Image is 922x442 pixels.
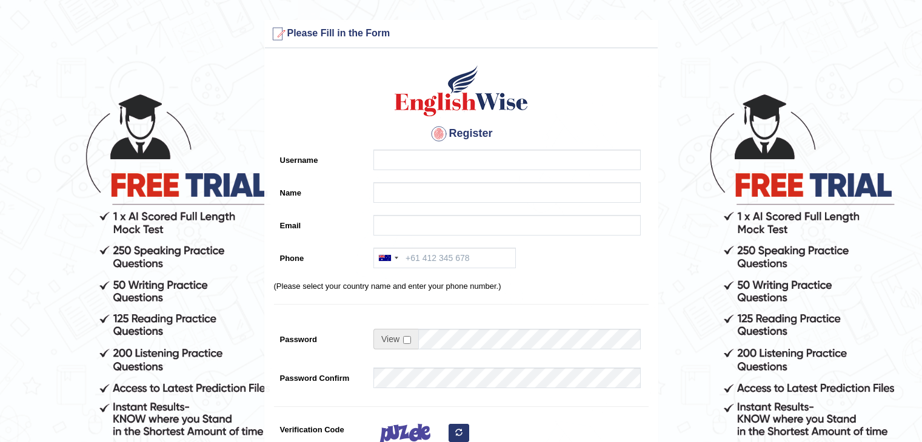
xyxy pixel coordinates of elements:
[274,248,368,264] label: Phone
[374,248,402,268] div: Australia: +61
[268,24,655,44] h3: Please Fill in the Form
[274,150,368,166] label: Username
[274,215,368,231] label: Email
[274,329,368,345] label: Password
[403,336,411,344] input: Show/Hide Password
[274,419,368,435] label: Verification Code
[274,368,368,384] label: Password Confirm
[274,182,368,199] label: Name
[274,124,649,143] h4: Register
[392,64,530,118] img: Logo of English Wise create a new account for intelligent practice with AI
[373,248,516,268] input: +61 412 345 678
[274,280,649,292] p: (Please select your country name and enter your phone number.)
